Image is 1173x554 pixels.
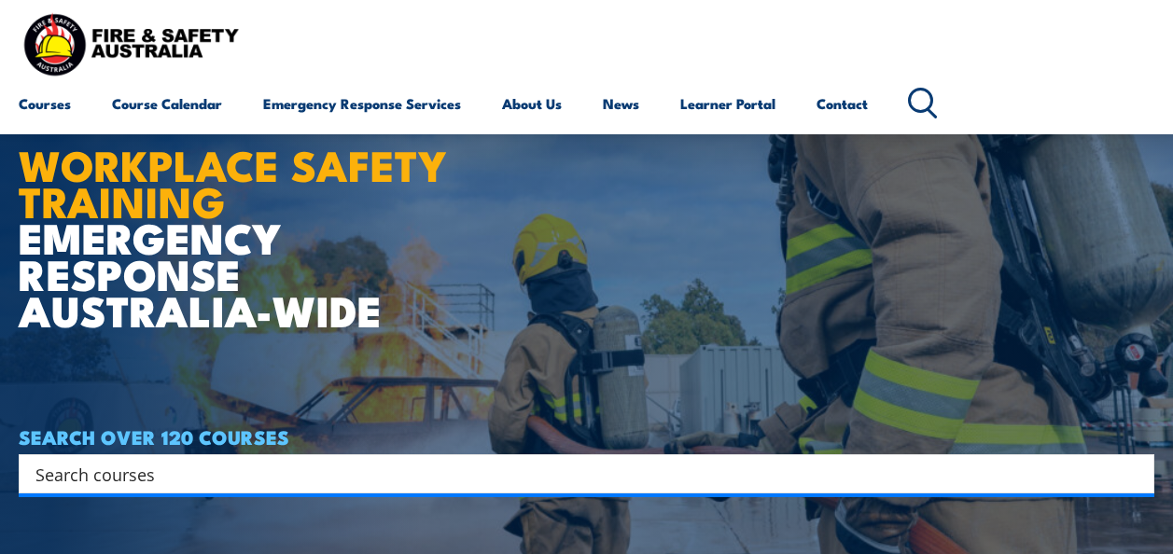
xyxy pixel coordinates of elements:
[680,81,775,126] a: Learner Portal
[502,81,562,126] a: About Us
[19,81,71,126] a: Courses
[39,461,1117,487] form: Search form
[19,132,447,232] strong: WORKPLACE SAFETY TRAINING
[1122,461,1148,487] button: Search magnifier button
[35,460,1113,488] input: Search input
[112,81,222,126] a: Course Calendar
[603,81,639,126] a: News
[19,99,475,328] h1: EMERGENCY RESPONSE AUSTRALIA-WIDE
[817,81,868,126] a: Contact
[263,81,461,126] a: Emergency Response Services
[19,426,1154,447] h4: SEARCH OVER 120 COURSES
